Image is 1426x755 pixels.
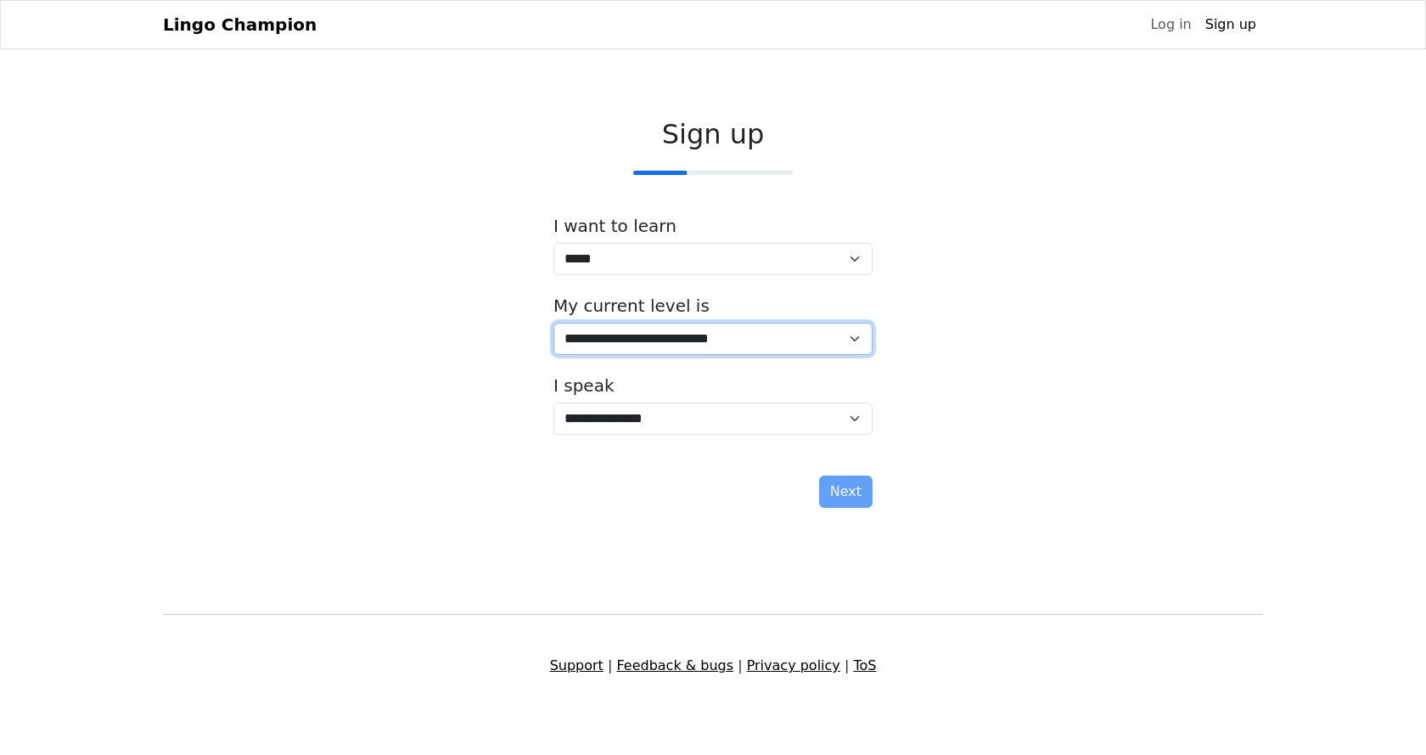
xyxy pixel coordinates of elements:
[553,375,615,396] label: I speak
[1199,8,1263,42] a: Sign up
[853,657,876,673] a: ToS
[553,216,677,236] label: I want to learn
[153,656,1273,676] div: | | |
[747,657,840,673] a: Privacy policy
[553,296,710,316] label: My current level is
[550,657,604,673] a: Support
[616,657,733,673] a: Feedback & bugs
[553,118,873,150] h2: Sign up
[163,8,317,42] a: Lingo Champion
[1143,8,1198,42] a: Log in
